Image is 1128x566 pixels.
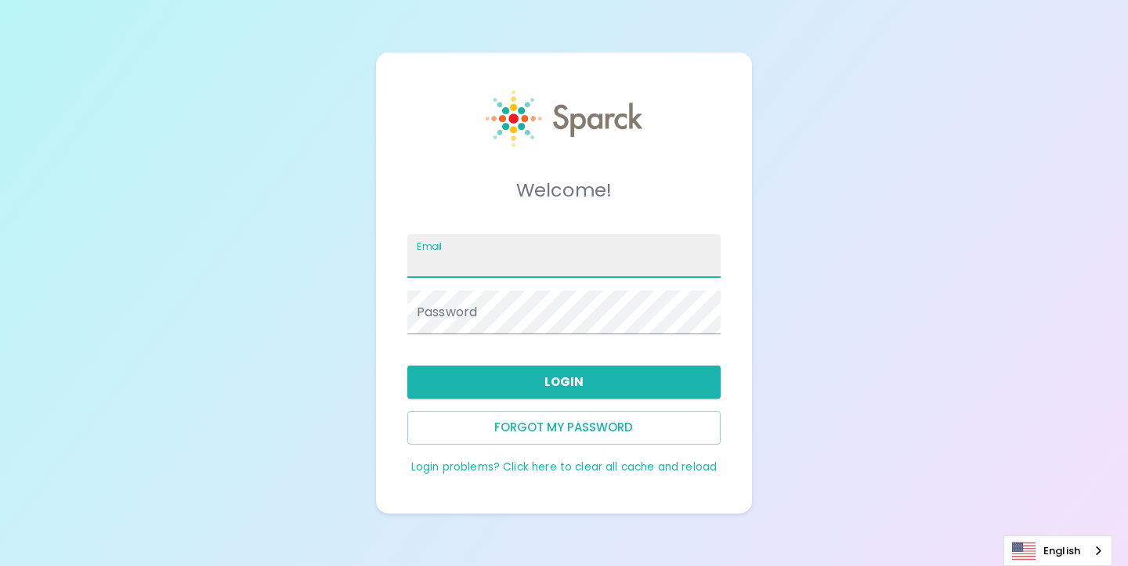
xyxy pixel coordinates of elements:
[1003,535,1112,566] div: Language
[407,411,721,444] button: Forgot my password
[417,240,442,253] label: Email
[486,90,642,147] img: Sparck logo
[1004,536,1112,565] a: English
[407,366,721,398] button: Login
[1003,535,1112,566] aside: Language selected: English
[407,178,721,203] h5: Welcome!
[411,460,717,474] a: Login problems? Click here to clear all cache and reload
